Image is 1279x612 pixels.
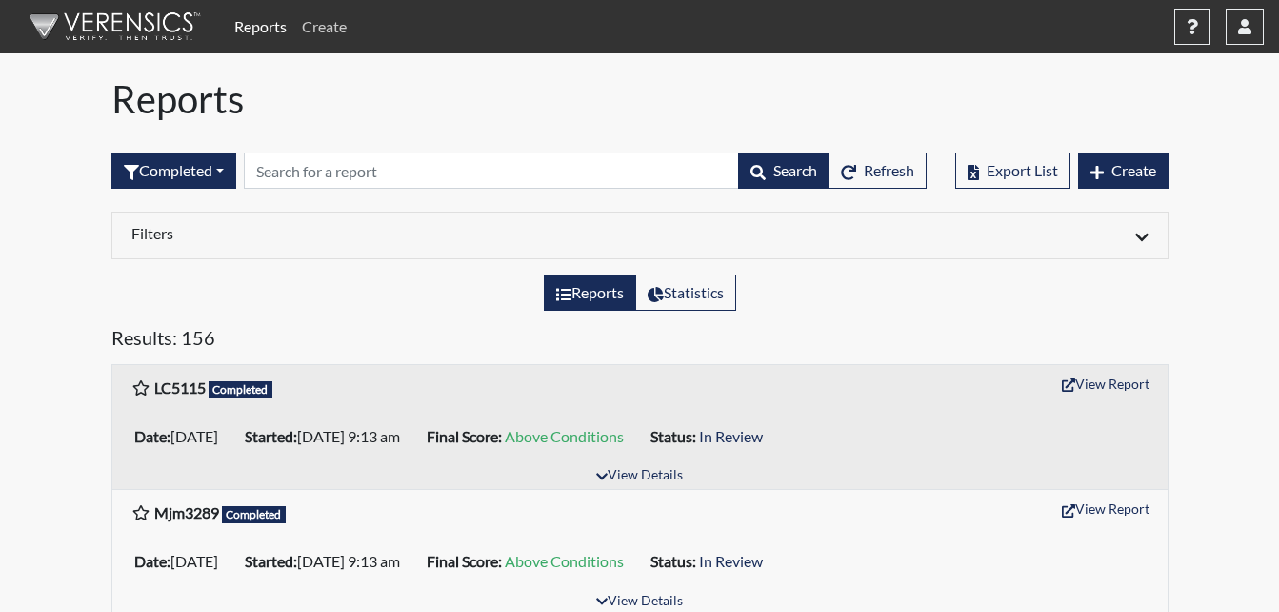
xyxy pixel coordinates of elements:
label: View statistics about completed interviews [635,275,736,311]
li: [DATE] [127,421,237,452]
button: View Details [588,463,691,489]
button: Create [1078,153,1169,189]
li: [DATE] [127,546,237,577]
b: Final Score: [427,427,502,445]
button: Completed [111,153,236,189]
h6: Filters [131,224,626,242]
h5: Results: 156 [111,326,1169,357]
span: Completed [222,506,287,523]
b: Final Score: [427,552,502,570]
div: Click to expand/collapse filters [117,224,1163,247]
button: View Report [1053,369,1158,398]
a: Create [294,8,354,46]
span: Refresh [864,161,914,179]
label: View the list of reports [544,275,636,311]
b: LC5115 [154,378,206,397]
li: [DATE] 9:13 am [237,546,419,577]
b: Status: [650,552,696,570]
a: Reports [227,8,294,46]
span: Above Conditions [505,427,624,445]
b: Date: [134,427,170,445]
span: Above Conditions [505,552,624,570]
b: Started: [245,427,297,445]
input: Search by Registration ID, Interview Number, or Investigation Name. [244,153,739,189]
button: View Report [1053,494,1158,523]
li: [DATE] 9:13 am [237,421,419,452]
span: In Review [699,427,763,445]
span: Export List [987,161,1058,179]
b: Mjm3289 [154,503,219,521]
button: Refresh [829,153,927,189]
button: Search [738,153,829,189]
b: Date: [134,552,170,570]
div: Filter by interview status [111,153,236,189]
span: Completed [209,381,273,398]
span: Search [773,161,817,179]
button: Export List [955,153,1070,189]
span: In Review [699,552,763,570]
span: Create [1111,161,1156,179]
b: Started: [245,552,297,570]
b: Status: [650,427,696,445]
h1: Reports [111,76,1169,122]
